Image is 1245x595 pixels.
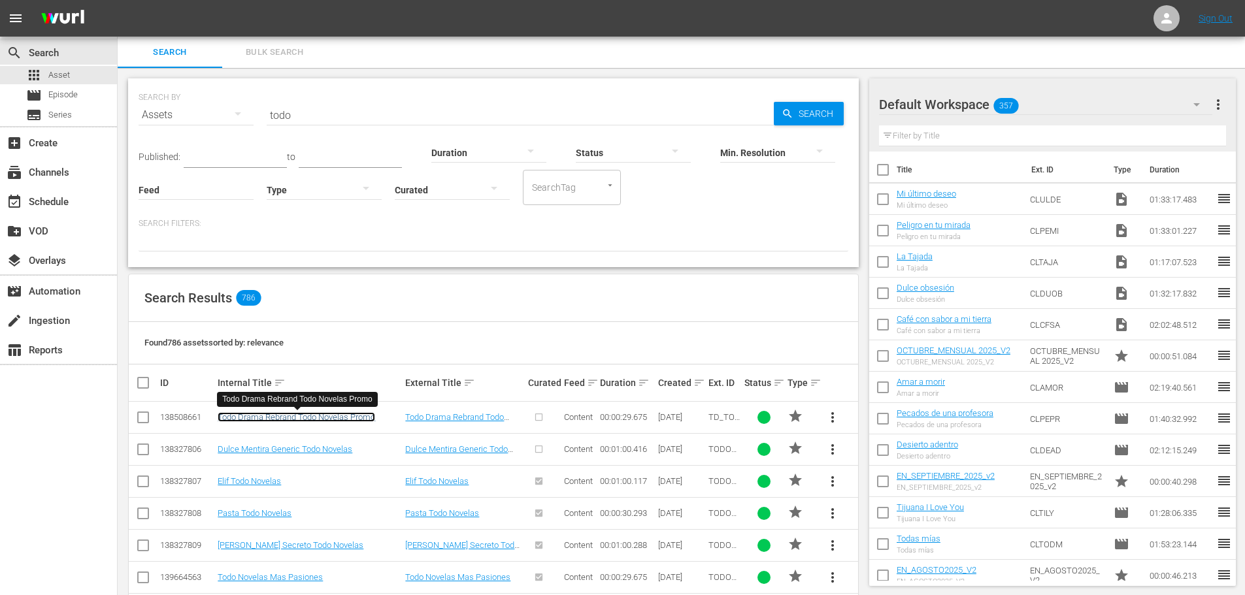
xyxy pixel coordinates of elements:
span: Asset [48,69,70,82]
td: CLDUOB [1025,278,1108,309]
a: Dulce obsesión [897,283,954,293]
div: [DATE] [658,476,705,486]
span: Content [564,572,593,582]
td: CLDEAD [1025,434,1108,466]
a: Todas mías [897,534,940,543]
td: 00:00:51.084 [1144,340,1216,372]
div: 138327809 [160,540,214,550]
span: Search [7,45,22,61]
span: Episode [1114,536,1129,552]
td: 01:53:23.144 [1144,528,1216,560]
span: reorder [1216,285,1232,300]
button: more_vert [1210,89,1226,120]
div: Assets [139,97,254,133]
span: sort [773,377,785,389]
span: Episode [1114,379,1129,395]
div: [DATE] [658,508,705,518]
span: Published: [139,152,180,162]
td: CLAMOR [1025,372,1108,403]
td: 00:00:40.298 [1144,466,1216,497]
td: 01:17:07.523 [1144,246,1216,278]
div: Internal Title [218,375,401,391]
div: [DATE] [658,540,705,550]
button: more_vert [817,434,848,465]
div: [DATE] [658,412,705,422]
a: Pasta Todo Novelas [218,508,291,518]
div: Dulce obsesión [897,295,954,304]
span: PROMO [788,472,803,488]
div: Todas mías [897,546,940,555]
span: reorder [1216,347,1232,363]
span: Channels [7,165,22,180]
div: 139664563 [160,572,214,582]
div: External Title [405,375,524,391]
span: Video [1114,223,1129,238]
div: 00:00:29.675 [600,572,654,582]
button: more_vert [817,498,848,529]
span: more_vert [825,538,840,553]
a: Desierto adentro [897,440,958,449]
span: reorder [1216,191,1232,206]
span: Reports [7,342,22,358]
span: Promo [1114,568,1129,583]
span: Search [125,45,214,60]
a: Todo Drama Rebrand Todo Novelas Promo [218,412,375,422]
span: TODO NOVELAS ELIF [708,476,740,506]
a: Elif Todo Novelas [405,476,469,486]
a: Peligro en tu mirada [897,220,971,230]
div: OCTUBRE_MENSUAL 2025_V2 [897,358,1010,366]
span: VOD [7,223,22,239]
span: PROMO [788,440,803,456]
span: Bulk Search [230,45,319,60]
th: Ext. ID [1023,152,1106,188]
span: more_vert [825,506,840,521]
div: 00:00:29.675 [600,412,654,422]
span: Overlays [7,253,22,268]
div: 00:01:00.416 [600,444,654,454]
div: Status [744,375,784,391]
td: CLULDE [1025,184,1108,215]
a: OCTUBRE_MENSUAL 2025_V2 [897,346,1010,355]
span: sort [587,377,599,389]
span: Asset [26,67,42,83]
span: Video [1114,254,1129,270]
td: CLTAJA [1025,246,1108,278]
span: Ingestion [7,313,22,329]
div: Todo Drama Rebrand Todo Novelas Promo [222,394,372,405]
span: Search [793,102,844,125]
span: sort [810,377,822,389]
div: EN_SEPTIEMBRE_2025_v2 [897,483,995,492]
div: Tijuana I Love You [897,515,964,523]
span: Automation [7,283,22,299]
div: Amar a morir [897,389,945,398]
span: Found 786 assets sorted by: relevance [144,338,284,347]
div: Café con sabor a mi tierra [897,327,991,335]
span: more_vert [825,410,840,425]
a: Dulce Mentira Generic Todo Novelas [405,444,513,464]
span: Video [1114,317,1129,332]
span: Schedule [7,194,22,210]
span: more_vert [825,474,840,489]
span: reorder [1216,253,1232,269]
div: Mi último deseo [897,201,956,210]
a: Sign Out [1199,13,1233,24]
span: Episode [26,88,42,103]
span: PROMO [788,504,803,520]
div: Pecados de una profesora [897,421,993,429]
a: La Tajada [897,251,933,261]
td: EN_AGOSTO2025_V2 [1025,560,1108,591]
span: Series [48,108,72,121]
a: Pecados de una profesora [897,408,993,418]
td: 02:12:15.249 [1144,434,1216,466]
td: 01:40:32.992 [1144,403,1216,434]
button: more_vert [817,562,848,593]
div: 00:00:30.293 [600,508,654,518]
td: EN_SEPTIEMBRE_2025_v2 [1025,466,1108,497]
div: 138508661 [160,412,214,422]
th: Title [897,152,1023,188]
div: Type [788,375,812,391]
div: EN_AGOSTO2025_V2 [897,577,976,586]
span: reorder [1216,473,1232,489]
a: Dulce Mentira Generic Todo Novelas [218,444,352,454]
td: 01:33:01.227 [1144,215,1216,246]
